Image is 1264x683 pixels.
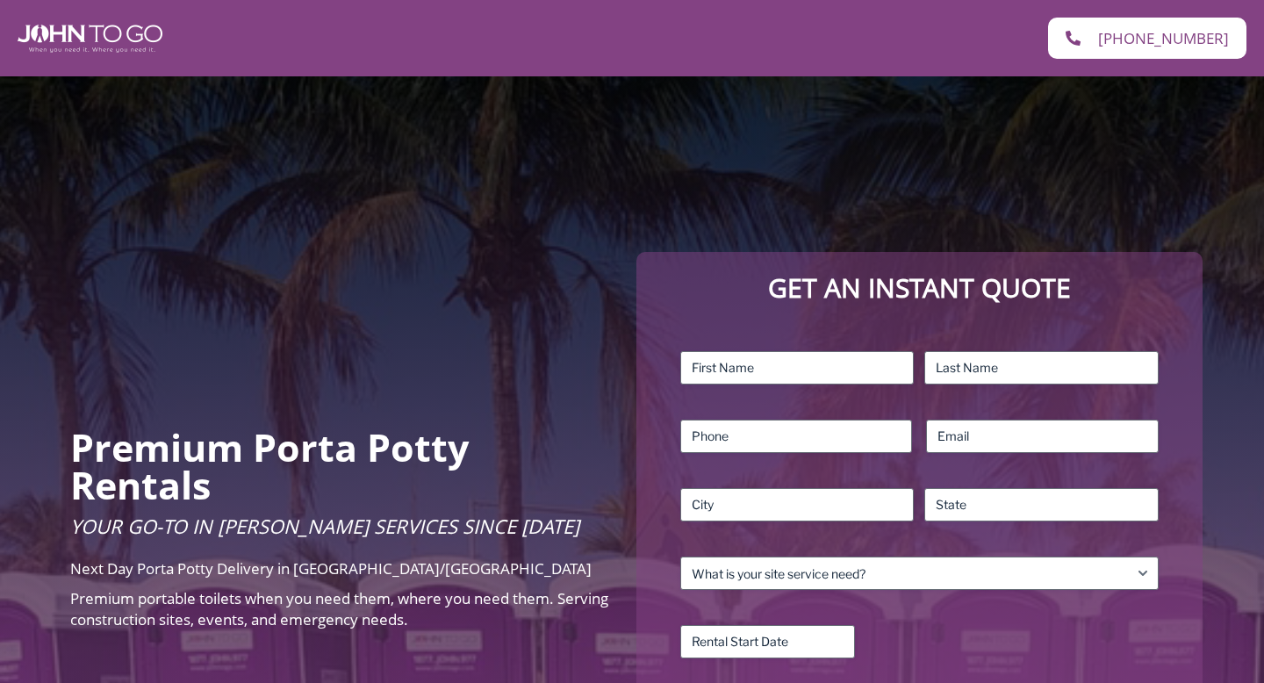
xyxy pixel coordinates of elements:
img: John To Go [18,25,162,53]
a: [PHONE_NUMBER] [1048,18,1246,59]
input: Phone [680,420,913,453]
p: Get an Instant Quote [654,270,1185,307]
span: [PHONE_NUMBER] [1098,31,1229,46]
input: Email [926,420,1159,453]
h2: Premium Porta Potty Rentals [70,428,610,504]
input: City [680,488,915,521]
input: First Name [680,351,915,385]
button: Live Chat [1194,613,1264,683]
input: Rental Start Date [680,625,855,658]
span: Your Go-To in [PERSON_NAME] Services Since [DATE] [70,513,579,539]
span: Next Day Porta Potty Delivery in [GEOGRAPHIC_DATA]/[GEOGRAPHIC_DATA] [70,558,592,579]
input: Last Name [924,351,1159,385]
input: State [924,488,1159,521]
span: Premium portable toilets when you need them, where you need them. Serving construction sites, eve... [70,588,608,629]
